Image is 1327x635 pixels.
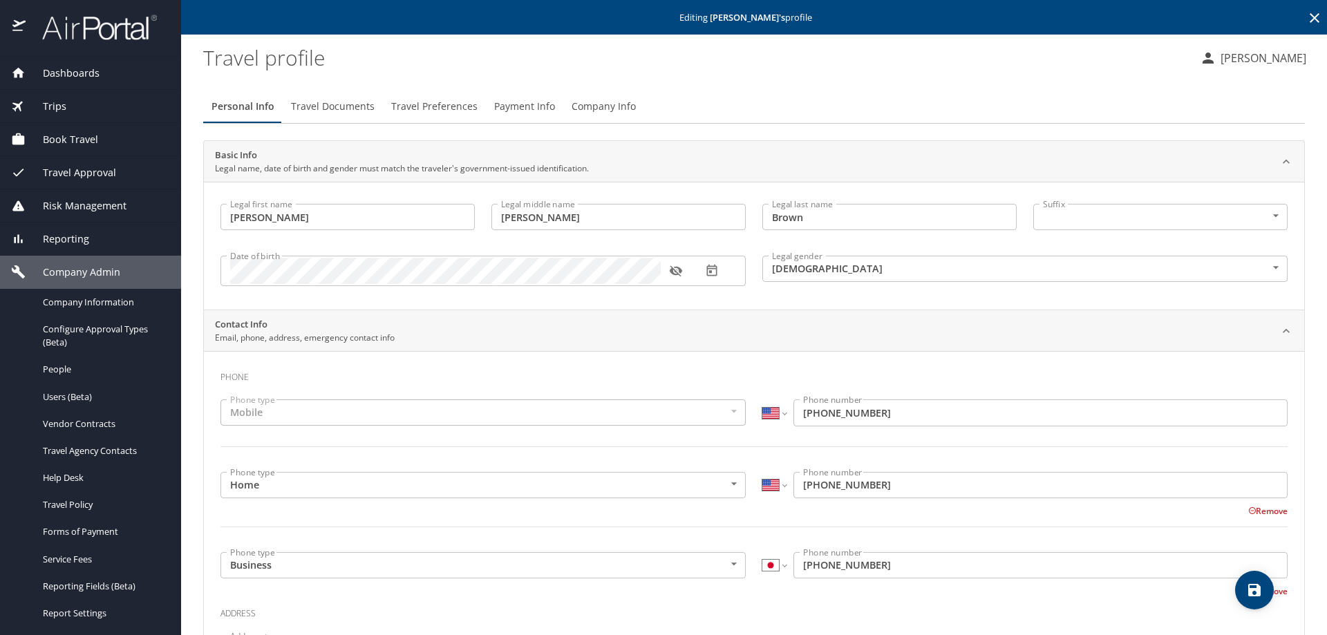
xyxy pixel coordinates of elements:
[43,323,164,349] span: Configure Approval Types (Beta)
[1248,505,1288,517] button: Remove
[1033,204,1288,230] div: ​
[43,471,164,484] span: Help Desk
[43,363,164,376] span: People
[220,399,746,426] div: Mobile
[26,165,116,180] span: Travel Approval
[43,580,164,593] span: Reporting Fields (Beta)
[220,598,1288,622] h3: Address
[1216,50,1306,66] p: [PERSON_NAME]
[43,417,164,430] span: Vendor Contracts
[43,607,164,620] span: Report Settings
[572,98,636,115] span: Company Info
[215,162,589,175] p: Legal name, date of birth and gender must match the traveler's government-issued identification.
[26,231,89,247] span: Reporting
[494,98,555,115] span: Payment Info
[220,472,746,498] div: Home
[220,552,746,578] div: Business
[391,98,478,115] span: Travel Preferences
[203,36,1189,79] h1: Travel profile
[220,362,1288,386] h3: Phone
[710,11,785,23] strong: [PERSON_NAME] 's
[204,182,1304,310] div: Basic InfoLegal name, date of birth and gender must match the traveler's government-issued identi...
[26,132,98,147] span: Book Travel
[1194,46,1312,70] button: [PERSON_NAME]
[26,265,120,280] span: Company Admin
[291,98,375,115] span: Travel Documents
[43,390,164,404] span: Users (Beta)
[26,198,126,214] span: Risk Management
[1235,571,1274,609] button: save
[12,14,27,41] img: icon-airportal.png
[204,310,1304,352] div: Contact InfoEmail, phone, address, emergency contact info
[43,444,164,457] span: Travel Agency Contacts
[203,90,1305,123] div: Profile
[26,66,100,81] span: Dashboards
[43,296,164,309] span: Company Information
[215,149,589,162] h2: Basic Info
[26,99,66,114] span: Trips
[27,14,157,41] img: airportal-logo.png
[43,525,164,538] span: Forms of Payment
[204,141,1304,182] div: Basic InfoLegal name, date of birth and gender must match the traveler's government-issued identi...
[215,318,395,332] h2: Contact Info
[43,498,164,511] span: Travel Policy
[185,13,1323,22] p: Editing profile
[762,256,1288,282] div: [DEMOGRAPHIC_DATA]
[215,332,395,344] p: Email, phone, address, emergency contact info
[43,553,164,566] span: Service Fees
[211,98,274,115] span: Personal Info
